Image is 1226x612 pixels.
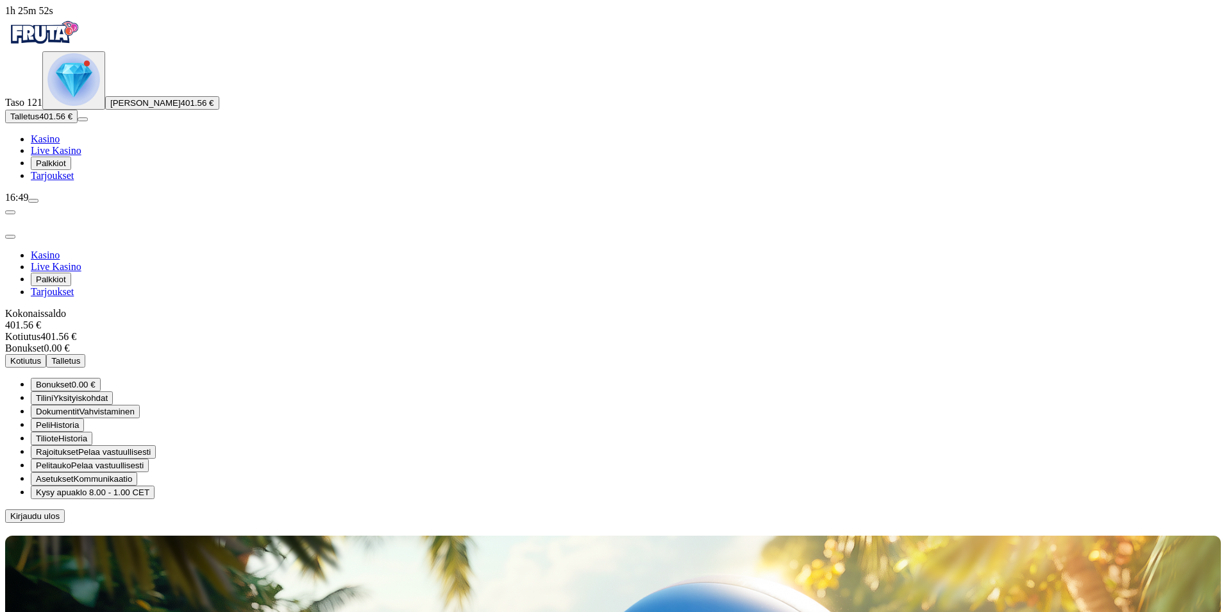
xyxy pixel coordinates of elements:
[36,488,76,497] span: Kysy apua
[5,308,1221,331] div: Kokonaissaldo
[39,112,72,121] span: 401.56 €
[31,418,84,432] button: 777 iconPeliHistoria
[46,354,85,368] button: Talletus
[31,145,81,156] a: Live Kasino
[36,420,50,430] span: Peli
[110,98,181,108] span: [PERSON_NAME]
[76,488,149,497] span: klo 8.00 - 1.00 CET
[50,420,79,430] span: Historia
[105,96,219,110] button: [PERSON_NAME]401.56 €
[31,472,137,486] button: info iconAsetuksetKommunikaatio
[36,474,74,484] span: Asetukset
[78,117,88,121] button: menu
[31,157,71,170] button: Palkkiot
[74,474,133,484] span: Kommunikaatio
[181,98,214,108] span: 401.56 €
[58,434,87,443] span: Historia
[78,447,151,457] span: Pelaa vastuullisesti
[31,378,101,391] button: smiley iconBonukset0.00 €
[10,112,39,121] span: Talletus
[31,170,74,181] a: Tarjoukset
[71,461,144,470] span: Pelaa vastuullisesti
[36,407,79,416] span: Dokumentit
[5,5,53,16] span: user session time
[47,53,100,106] img: level unlocked
[31,486,155,499] button: chat iconKysy apuaklo 8.00 - 1.00 CET
[5,354,46,368] button: Kotiutus
[36,461,71,470] span: Pelitauko
[5,509,65,523] button: Kirjaudu ulos
[31,405,140,418] button: doc iconDokumentitVahvistaminen
[53,393,108,403] span: Yksityiskohdat
[36,158,66,168] span: Palkkiot
[79,407,134,416] span: Vahvistaminen
[31,133,60,144] a: Kasino
[42,51,105,110] button: level unlocked
[31,459,149,472] button: clock iconPelitaukoPelaa vastuullisesti
[5,250,1221,298] nav: Main menu
[36,275,66,284] span: Palkkiot
[31,273,71,286] button: Palkkiot
[5,97,42,108] span: Taso 121
[36,447,78,457] span: Rajoitukset
[36,380,72,389] span: Bonukset
[31,432,92,445] button: credit-card iconTilioteHistoria
[10,511,60,521] span: Kirjaudu ulos
[5,192,28,203] span: 16:49
[5,331,40,342] span: Kotiutus
[31,391,113,405] button: user iconTiliniYksityiskohdat
[36,434,58,443] span: Tiliote
[5,133,1221,182] nav: Main menu
[5,235,15,239] button: close
[10,356,41,366] span: Kotiutus
[31,286,74,297] a: Tarjoukset
[31,250,60,260] a: Kasino
[5,343,44,353] span: Bonukset
[36,393,53,403] span: Tilini
[5,319,1221,331] div: 401.56 €
[5,110,78,123] button: Talletusplus icon401.56 €
[28,199,38,203] button: menu
[5,17,1221,182] nav: Primary
[72,380,96,389] span: 0.00 €
[5,40,82,51] a: Fruta
[31,445,156,459] button: limits iconRajoituksetPelaa vastuullisesti
[51,356,80,366] span: Talletus
[5,210,15,214] button: chevron-left icon
[31,261,81,272] a: Live Kasino
[5,17,82,49] img: Fruta
[5,331,1221,343] div: 401.56 €
[5,343,1221,354] div: 0.00 €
